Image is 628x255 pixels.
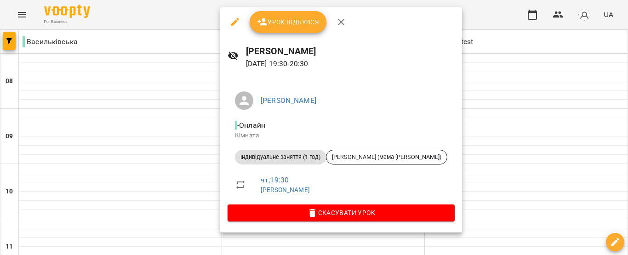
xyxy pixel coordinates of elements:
h6: [PERSON_NAME] [246,44,455,58]
p: Кімната [235,131,447,140]
a: [PERSON_NAME] [261,96,316,105]
span: Індивідуальне заняття (1 год) [235,153,326,161]
div: [PERSON_NAME] (мама [PERSON_NAME]) [326,150,447,164]
span: Скасувати Урок [235,207,447,218]
a: [PERSON_NAME] [261,186,310,193]
span: Урок відбувся [257,17,320,28]
p: [DATE] 19:30 - 20:30 [246,58,455,69]
button: Скасувати Урок [228,204,455,221]
span: [PERSON_NAME] (мама [PERSON_NAME]) [326,153,447,161]
span: - Онлайн [235,121,267,130]
button: Урок відбувся [250,11,327,33]
a: чт , 19:30 [261,176,289,184]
